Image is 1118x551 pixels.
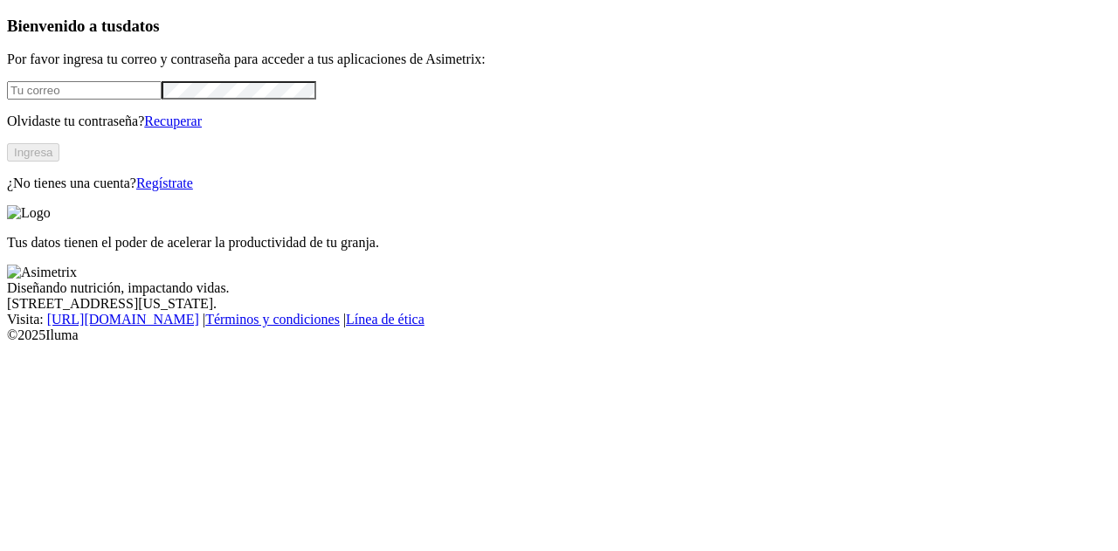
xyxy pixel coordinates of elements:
input: Tu correo [7,81,162,100]
a: Términos y condiciones [205,312,340,327]
p: Tus datos tienen el poder de acelerar la productividad de tu granja. [7,235,1111,251]
div: Visita : | | [7,312,1111,327]
a: Línea de ética [346,312,424,327]
img: Logo [7,205,51,221]
div: [STREET_ADDRESS][US_STATE]. [7,296,1111,312]
a: Regístrate [136,176,193,190]
p: Olvidaste tu contraseña? [7,114,1111,129]
a: [URL][DOMAIN_NAME] [47,312,199,327]
div: © 2025 Iluma [7,327,1111,343]
a: Recuperar [144,114,202,128]
img: Asimetrix [7,265,77,280]
div: Diseñando nutrición, impactando vidas. [7,280,1111,296]
p: ¿No tienes una cuenta? [7,176,1111,191]
span: datos [122,17,160,35]
h3: Bienvenido a tus [7,17,1111,36]
button: Ingresa [7,143,59,162]
p: Por favor ingresa tu correo y contraseña para acceder a tus aplicaciones de Asimetrix: [7,52,1111,67]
